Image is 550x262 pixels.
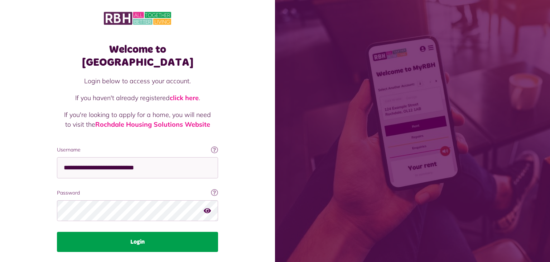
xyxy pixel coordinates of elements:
[95,120,210,128] a: Rochdale Housing Solutions Website
[57,189,218,197] label: Password
[104,11,171,26] img: MyRBH
[57,43,218,69] h1: Welcome to [GEOGRAPHIC_DATA]
[57,146,218,154] label: Username
[57,232,218,252] button: Login
[170,94,199,102] a: click here
[64,93,211,103] p: If you haven't already registered .
[64,110,211,129] p: If you're looking to apply for a home, you will need to visit the
[64,76,211,86] p: Login below to access your account.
